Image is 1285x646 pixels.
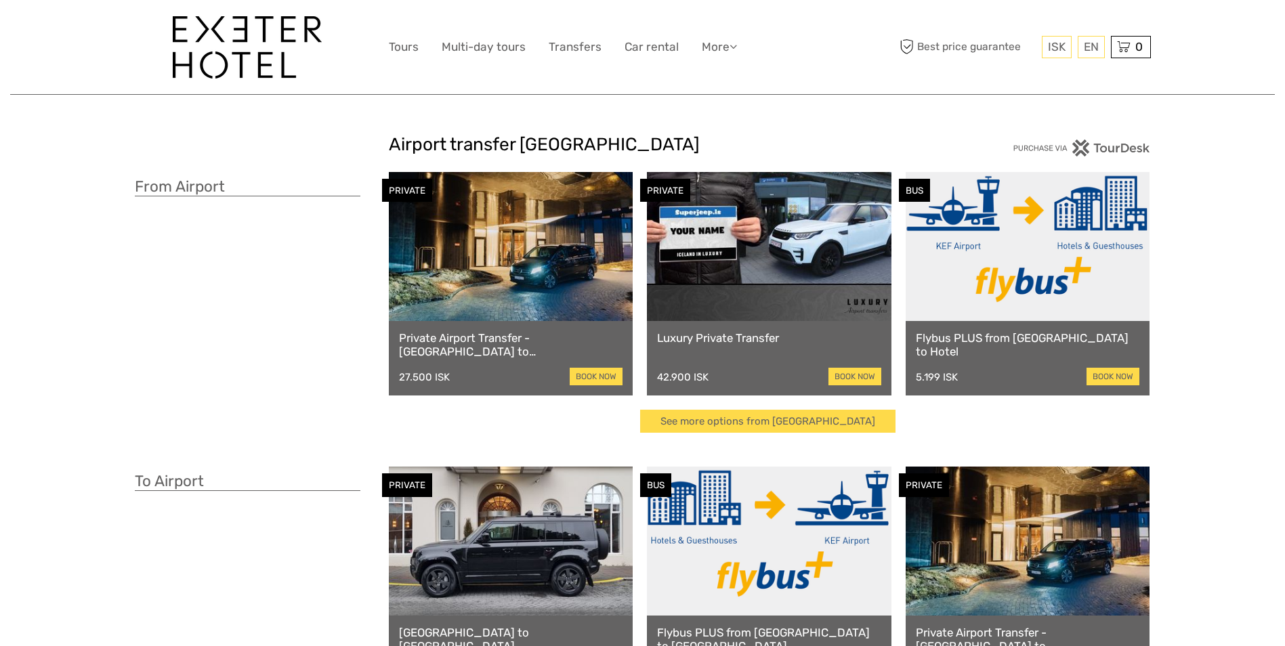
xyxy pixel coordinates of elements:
[640,179,690,202] div: PRIVATE
[389,37,419,57] a: Tours
[173,16,322,79] img: 1336-96d47ae6-54fc-4907-bf00-0fbf285a6419_logo_big.jpg
[382,179,432,202] div: PRIVATE
[916,371,958,383] div: 5.199 ISK
[135,177,360,196] h3: From Airport
[382,473,432,497] div: PRIVATE
[657,371,709,383] div: 42.900 ISK
[640,410,896,433] a: See more options from [GEOGRAPHIC_DATA]
[570,368,623,385] a: book now
[640,473,671,497] div: BUS
[1013,139,1150,156] img: PurchaseViaTourDesk.png
[657,331,881,345] a: Luxury Private Transfer
[1048,40,1066,53] span: ISK
[135,472,360,491] h3: To Airport
[399,331,623,359] a: Private Airport Transfer - [GEOGRAPHIC_DATA] to [GEOGRAPHIC_DATA]
[625,37,679,57] a: Car rental
[897,36,1038,58] span: Best price guarantee
[899,473,949,497] div: PRIVATE
[899,179,930,202] div: BUS
[1078,36,1105,58] div: EN
[549,37,602,57] a: Transfers
[828,368,881,385] a: book now
[1133,40,1145,53] span: 0
[702,37,737,57] a: More
[389,134,897,156] h2: Airport transfer [GEOGRAPHIC_DATA]
[916,331,1140,359] a: Flybus PLUS from [GEOGRAPHIC_DATA] to Hotel
[1087,368,1139,385] a: book now
[399,371,450,383] div: 27.500 ISK
[442,37,526,57] a: Multi-day tours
